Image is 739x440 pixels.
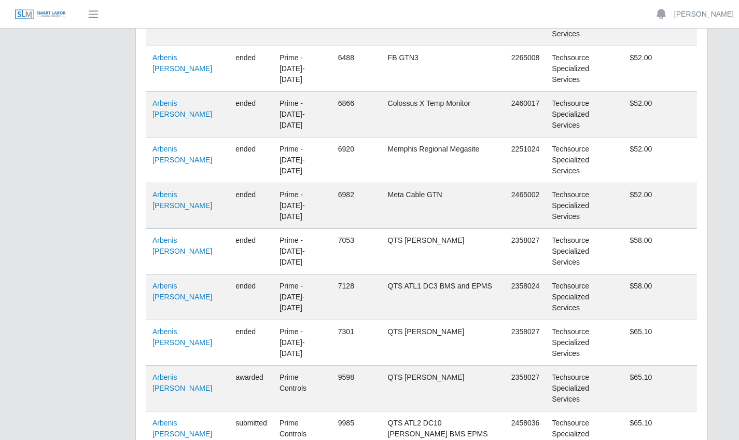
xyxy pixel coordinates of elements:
[546,320,623,366] td: Techsource Specialized Services
[382,320,505,366] td: QTS [PERSON_NAME]
[623,92,697,137] td: $52.00
[229,92,273,137] td: ended
[623,137,697,183] td: $52.00
[229,183,273,229] td: ended
[332,137,382,183] td: 6920
[546,274,623,320] td: Techsource Specialized Services
[152,327,212,347] a: Arbenis [PERSON_NAME]
[505,46,546,92] td: 2265008
[505,92,546,137] td: 2460017
[382,183,505,229] td: Meta Cable GTN
[505,229,546,274] td: 2358027
[152,373,212,392] a: Arbenis [PERSON_NAME]
[332,92,382,137] td: 6866
[546,46,623,92] td: Techsource Specialized Services
[273,92,332,137] td: Prime - [DATE]-[DATE]
[623,366,697,411] td: $65.10
[505,183,546,229] td: 2465002
[546,366,623,411] td: Techsource Specialized Services
[332,366,382,411] td: 9598
[623,320,697,366] td: $65.10
[152,282,212,301] a: Arbenis [PERSON_NAME]
[546,137,623,183] td: Techsource Specialized Services
[229,46,273,92] td: ended
[229,320,273,366] td: ended
[546,92,623,137] td: Techsource Specialized Services
[152,145,212,164] a: Arbenis [PERSON_NAME]
[273,366,332,411] td: Prime Controls
[152,419,212,438] a: Arbenis [PERSON_NAME]
[152,99,212,118] a: Arbenis [PERSON_NAME]
[229,229,273,274] td: ended
[229,137,273,183] td: ended
[229,366,273,411] td: awarded
[332,320,382,366] td: 7301
[674,9,734,20] a: [PERSON_NAME]
[382,366,505,411] td: QTS [PERSON_NAME]
[273,183,332,229] td: Prime - [DATE]-[DATE]
[505,274,546,320] td: 2358024
[623,183,697,229] td: $52.00
[382,274,505,320] td: QTS ATL1 DC3 BMS and EPMS
[273,274,332,320] td: Prime - [DATE]-[DATE]
[382,92,505,137] td: Colossus X Temp Monitor
[623,274,697,320] td: $58.00
[152,236,212,255] a: Arbenis [PERSON_NAME]
[382,229,505,274] td: QTS [PERSON_NAME]
[623,229,697,274] td: $58.00
[546,183,623,229] td: Techsource Specialized Services
[382,137,505,183] td: Memphis Regional Megasite
[332,229,382,274] td: 7053
[273,137,332,183] td: Prime - [DATE]-[DATE]
[505,320,546,366] td: 2358027
[546,229,623,274] td: Techsource Specialized Services
[152,53,212,73] a: Arbenis [PERSON_NAME]
[273,229,332,274] td: Prime - [DATE]-[DATE]
[229,274,273,320] td: ended
[273,46,332,92] td: Prime - [DATE]-[DATE]
[152,190,212,210] a: Arbenis [PERSON_NAME]
[332,183,382,229] td: 6982
[382,46,505,92] td: FB GTN3
[623,46,697,92] td: $52.00
[332,46,382,92] td: 6488
[505,137,546,183] td: 2251024
[15,9,66,20] img: SLM Logo
[505,366,546,411] td: 2358027
[273,320,332,366] td: Prime - [DATE]-[DATE]
[332,274,382,320] td: 7128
